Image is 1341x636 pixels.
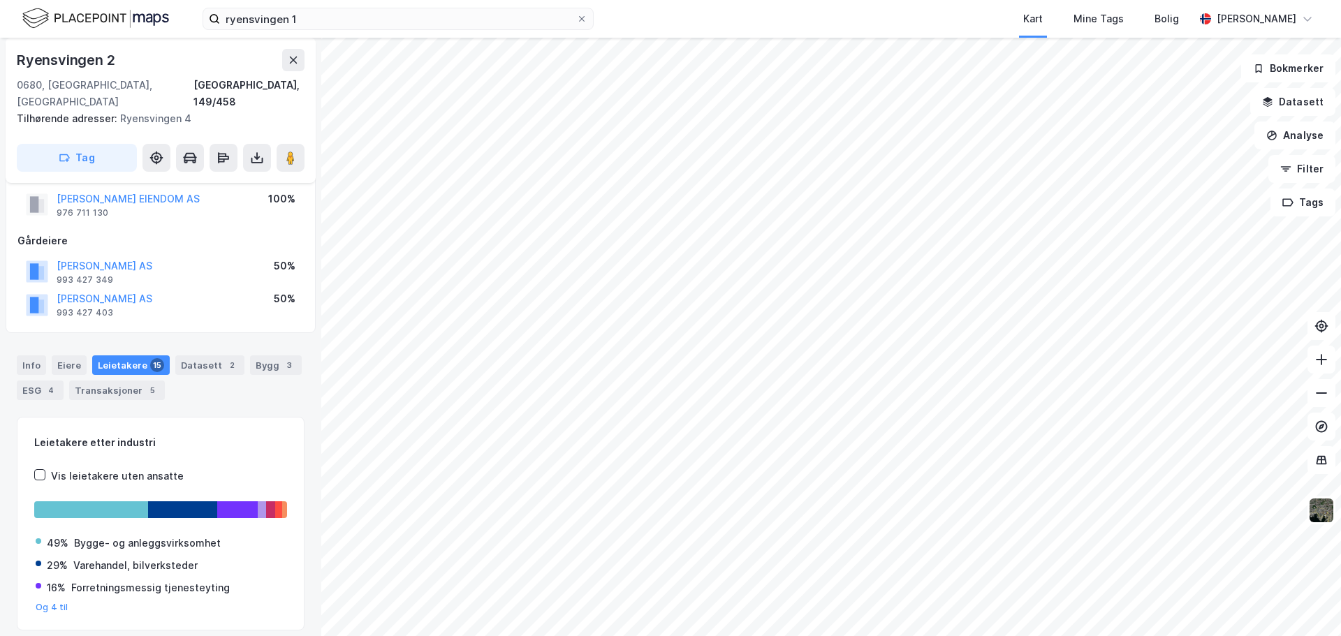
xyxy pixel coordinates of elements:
[1308,497,1335,524] img: 9k=
[57,207,108,219] div: 976 711 130
[150,358,164,372] div: 15
[47,535,68,552] div: 49%
[71,579,230,596] div: Forretningsmessig tjenesteyting
[1268,155,1335,183] button: Filter
[47,579,66,596] div: 16%
[47,557,68,574] div: 29%
[17,380,64,400] div: ESG
[193,77,305,110] div: [GEOGRAPHIC_DATA], 149/458
[17,144,137,172] button: Tag
[1023,10,1043,27] div: Kart
[52,355,87,375] div: Eiere
[92,355,170,375] div: Leietakere
[1270,188,1335,216] button: Tags
[57,307,113,318] div: 993 427 403
[220,8,576,29] input: Søk på adresse, matrikkel, gårdeiere, leietakere eller personer
[34,434,287,451] div: Leietakere etter industri
[69,380,165,400] div: Transaksjoner
[22,6,169,31] img: logo.f888ab2527a4732fd821a326f86c7f29.svg
[1241,54,1335,82] button: Bokmerker
[17,110,293,127] div: Ryensvingen 4
[268,191,295,207] div: 100%
[36,602,68,613] button: Og 4 til
[282,358,296,372] div: 3
[17,77,193,110] div: 0680, [GEOGRAPHIC_DATA], [GEOGRAPHIC_DATA]
[1250,88,1335,116] button: Datasett
[57,274,113,286] div: 993 427 349
[44,383,58,397] div: 4
[1155,10,1179,27] div: Bolig
[1217,10,1296,27] div: [PERSON_NAME]
[145,383,159,397] div: 5
[17,355,46,375] div: Info
[73,557,198,574] div: Varehandel, bilverksteder
[74,535,221,552] div: Bygge- og anleggsvirksomhet
[17,49,117,71] div: Ryensvingen 2
[17,232,304,249] div: Gårdeiere
[17,112,120,124] span: Tilhørende adresser:
[225,358,239,372] div: 2
[274,290,295,307] div: 50%
[1073,10,1124,27] div: Mine Tags
[175,355,244,375] div: Datasett
[250,355,302,375] div: Bygg
[51,468,184,485] div: Vis leietakere uten ansatte
[1254,121,1335,149] button: Analyse
[1271,569,1341,636] iframe: Chat Widget
[274,258,295,274] div: 50%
